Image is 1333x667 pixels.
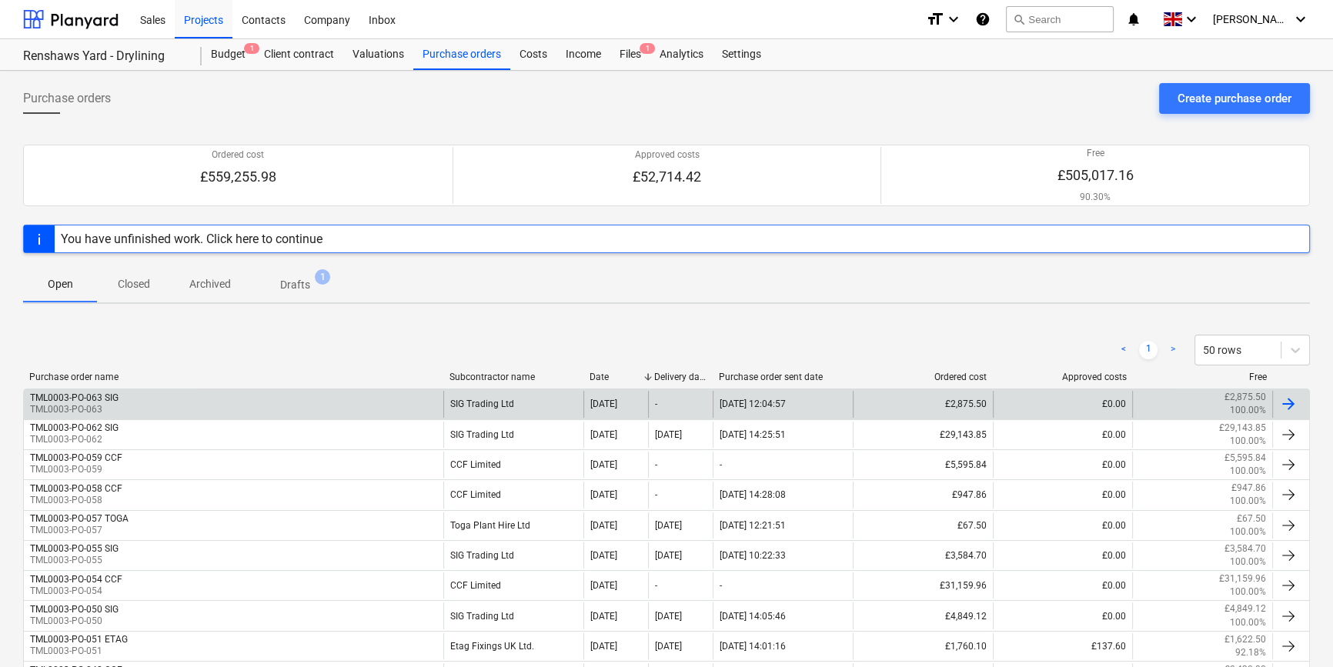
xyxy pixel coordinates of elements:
[30,574,122,585] div: TML0003-PO-054 CCF
[993,512,1133,539] div: £0.00
[853,422,993,448] div: £29,143.85
[720,489,786,500] div: [DATE] 14:28:08
[993,572,1133,599] div: £0.00
[993,452,1133,478] div: £0.00
[655,520,682,531] div: [DATE]
[975,10,991,28] i: Knowledge base
[30,615,119,628] p: TML0003-PO-050
[853,633,993,659] div: £1,760.10
[720,641,786,652] div: [DATE] 14:01:16
[720,429,786,440] div: [DATE] 14:25:51
[1230,495,1266,508] p: 100.00%
[200,148,276,162] p: Ordered cost
[202,39,255,70] div: Budget
[590,399,617,409] div: [DATE]
[42,276,79,292] p: Open
[23,48,183,65] div: Renshaws Yard - Drylining
[590,550,617,561] div: [DATE]
[30,433,119,446] p: TML0003-PO-062
[993,391,1133,417] div: £0.00
[115,276,152,292] p: Closed
[1230,435,1266,448] p: 100.00%
[853,452,993,478] div: £5,595.84
[30,585,122,598] p: TML0003-PO-054
[1139,372,1267,382] div: Free
[1230,465,1266,478] p: 100.00%
[30,513,129,524] div: TML0003-PO-057 TOGA
[1164,341,1182,359] a: Next page
[853,602,993,629] div: £4,849.12
[720,459,722,470] div: -
[30,392,119,403] div: TML0003-PO-063 SIG
[655,550,682,561] div: [DATE]
[1219,422,1266,435] p: £29,143.85
[443,512,583,539] div: Toga Plant Hire Ltd
[1230,525,1266,539] p: 100.00%
[590,641,617,652] div: [DATE]
[999,372,1127,382] div: Approved costs
[202,39,255,70] a: Budget1
[30,543,119,554] div: TML0003-PO-055 SIG
[590,489,617,500] div: [DATE]
[443,482,583,508] div: CCF Limited
[30,463,122,476] p: TML0003-PO-059
[61,232,322,246] div: You have unfinished work. Click here to continue
[1231,482,1266,495] p: £947.86
[720,611,786,622] div: [DATE] 14:05:46
[1230,555,1266,569] p: 100.00%
[853,391,993,417] div: £2,875.50
[1256,593,1333,667] iframe: Chat Widget
[713,39,770,70] div: Settings
[720,550,786,561] div: [DATE] 10:22:33
[610,39,650,70] a: Files1
[926,10,944,28] i: format_size
[655,641,682,652] div: [DATE]
[944,10,963,28] i: keyboard_arrow_down
[30,403,119,416] p: TML0003-PO-063
[1235,646,1266,659] p: 92.18%
[30,634,128,645] div: TML0003-PO-051 ETAG
[1224,452,1266,465] p: £5,595.84
[443,452,583,478] div: CCF Limited
[443,422,583,448] div: SIG Trading Ltd
[720,520,786,531] div: [DATE] 12:21:51
[993,542,1133,569] div: £0.00
[1114,341,1133,359] a: Previous page
[655,489,657,500] div: -
[443,633,583,659] div: Etag Fixings UK Ltd.
[413,39,510,70] a: Purchase orders
[200,168,276,186] p: £559,255.98
[1057,191,1134,204] p: 90.30%
[1213,13,1290,25] span: [PERSON_NAME]
[655,429,682,440] div: [DATE]
[655,611,682,622] div: [DATE]
[655,399,657,409] div: -
[30,422,119,433] div: TML0003-PO-062 SIG
[280,277,310,293] p: Drafts
[640,43,655,54] span: 1
[556,39,610,70] a: Income
[853,512,993,539] div: £67.50
[1224,391,1266,404] p: £2,875.50
[1230,616,1266,629] p: 100.00%
[719,372,847,382] div: Purchase order sent date
[590,429,617,440] div: [DATE]
[1178,88,1291,108] div: Create purchase order
[1224,542,1266,555] p: £3,584.70
[1159,83,1310,114] button: Create purchase order
[720,580,722,591] div: -
[720,399,786,409] div: [DATE] 12:04:57
[343,39,413,70] a: Valuations
[633,168,701,186] p: £52,714.42
[610,39,650,70] div: Files
[23,89,111,108] span: Purchase orders
[1291,10,1310,28] i: keyboard_arrow_down
[650,39,713,70] a: Analytics
[993,482,1133,508] div: £0.00
[30,452,122,463] div: TML0003-PO-059 CCF
[255,39,343,70] a: Client contract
